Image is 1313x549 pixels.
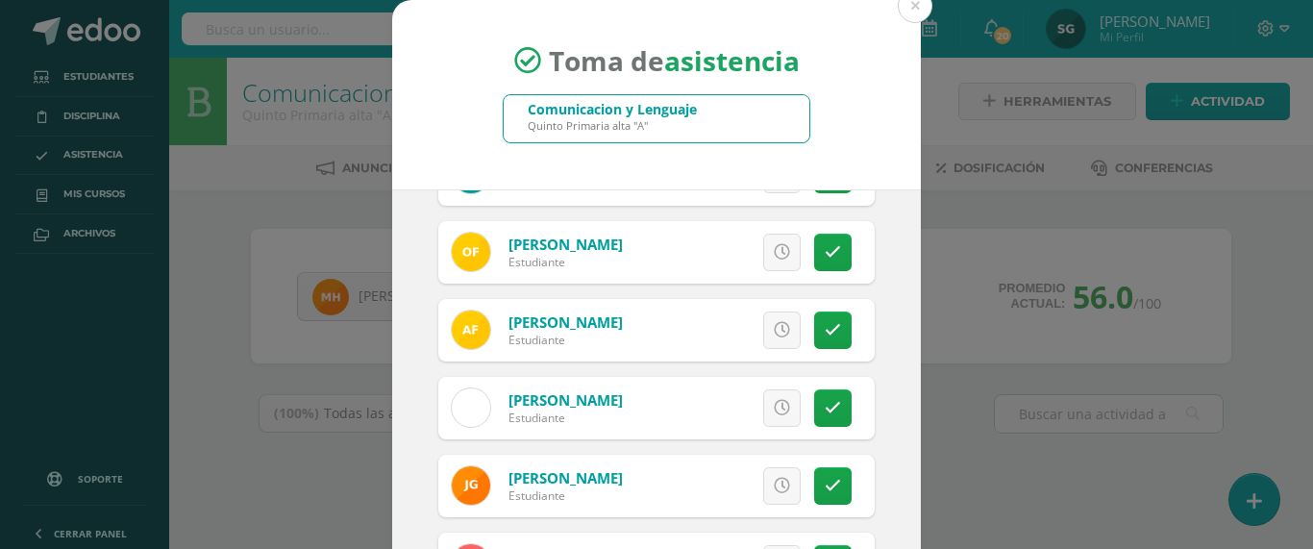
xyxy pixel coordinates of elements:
div: Comunicacion y Lenguaje [528,100,697,118]
a: [PERSON_NAME] [508,468,623,487]
div: Estudiante [508,254,623,270]
img: f155cea83169b34298943ede93afb3c4.png [452,388,490,427]
span: Excusa [672,235,725,270]
span: Toma de [549,42,800,79]
a: [PERSON_NAME] [508,235,623,254]
span: Excusa [672,390,725,426]
img: 612a1b7eaef26198b470c7480a3d808e.png [452,466,490,505]
div: Estudiante [508,332,623,348]
a: [PERSON_NAME] [508,312,623,332]
a: [PERSON_NAME] [508,390,623,410]
div: Estudiante [508,410,623,426]
img: a14cad253e2d79d3d3ca6ee6d7ba618a.png [452,311,490,349]
span: Excusa [672,312,725,348]
strong: asistencia [664,42,800,79]
input: Busca un grado o sección aquí... [504,95,809,142]
img: 34b991e9557ac8c0d228d3d2e89458ab.png [452,233,490,271]
span: Excusa [672,468,725,504]
div: Quinto Primaria alta "A" [528,118,697,133]
div: Estudiante [508,487,623,504]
